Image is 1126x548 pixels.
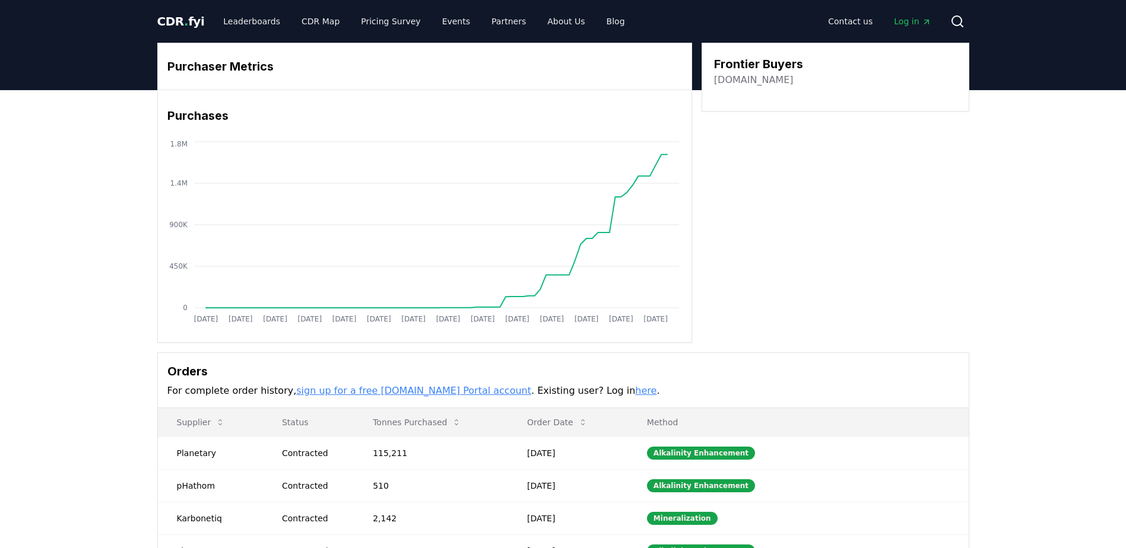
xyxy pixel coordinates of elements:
[170,140,187,148] tspan: 1.8M
[167,410,235,434] button: Supplier
[643,315,668,323] tspan: [DATE]
[184,14,188,28] span: .
[540,315,564,323] tspan: [DATE]
[609,315,633,323] tspan: [DATE]
[894,15,931,27] span: Log in
[819,11,940,32] nav: Main
[433,11,480,32] a: Events
[401,315,426,323] tspan: [DATE]
[367,315,391,323] tspan: [DATE]
[169,221,188,229] tspan: 900K
[167,107,682,125] h3: Purchases
[272,416,344,428] p: Status
[296,385,531,396] a: sign up for a free [DOMAIN_NAME] Portal account
[508,437,628,469] td: [DATE]
[508,469,628,502] td: [DATE]
[482,11,535,32] a: Partners
[470,315,494,323] tspan: [DATE]
[647,512,718,525] div: Mineralization
[647,479,755,492] div: Alkalinity Enhancement
[714,55,803,73] h3: Frontier Buyers
[169,262,188,270] tspan: 450K
[297,315,322,323] tspan: [DATE]
[282,512,344,524] div: Contracted
[282,447,344,459] div: Contracted
[214,11,290,32] a: Leaderboards
[819,11,882,32] a: Contact us
[157,14,205,28] span: CDR fyi
[158,469,263,502] td: pHathom
[351,11,430,32] a: Pricing Survey
[597,11,635,32] a: Blog
[635,385,656,396] a: here
[332,315,356,323] tspan: [DATE]
[884,11,940,32] a: Log in
[508,502,628,534] td: [DATE]
[194,315,218,323] tspan: [DATE]
[354,469,508,502] td: 510
[436,315,460,323] tspan: [DATE]
[292,11,349,32] a: CDR Map
[647,447,755,460] div: Alkalinity Enhancement
[170,179,187,187] tspan: 1.4M
[167,58,682,75] h3: Purchaser Metrics
[157,13,205,30] a: CDR.fyi
[518,410,597,434] button: Order Date
[354,502,508,534] td: 2,142
[363,410,471,434] button: Tonnes Purchased
[183,304,188,312] tspan: 0
[538,11,594,32] a: About Us
[505,315,529,323] tspan: [DATE]
[574,315,598,323] tspan: [DATE]
[637,416,959,428] p: Method
[282,480,344,492] div: Contracted
[158,502,263,534] td: Karbonetiq
[354,437,508,469] td: 115,211
[214,11,634,32] nav: Main
[263,315,287,323] tspan: [DATE]
[167,362,959,380] h3: Orders
[228,315,252,323] tspan: [DATE]
[158,437,263,469] td: Planetary
[714,73,794,87] a: [DOMAIN_NAME]
[167,384,959,398] p: For complete order history, . Existing user? Log in .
